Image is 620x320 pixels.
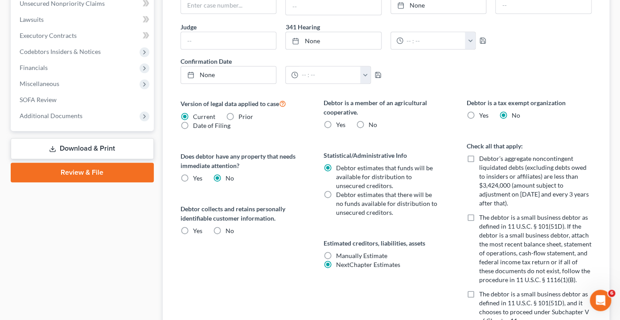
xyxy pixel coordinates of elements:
span: Financials [20,64,48,71]
span: Lawsuits [20,16,44,23]
a: Lawsuits [12,12,154,28]
div: automatically adjust based on your input, showing or hiding fields to streamline the process. dis... [14,91,139,144]
b: Important Update: Form Changes in Progress [14,34,132,50]
b: static [65,78,84,85]
span: Executory Contracts [20,32,77,39]
span: Current [193,113,215,120]
label: Debtor is a tax exempt organization [466,98,591,107]
span: Miscellaneous [20,80,59,87]
span: No [511,111,520,119]
h1: [PERSON_NAME] [43,4,101,11]
a: Download & Print [11,138,154,159]
span: Additional Documents [20,112,82,119]
label: Version of legal data applied to case [181,98,306,109]
span: 6 [608,290,615,297]
iframe: Intercom live chat [590,290,611,311]
span: The debtor is a small business debtor as defined in 11 U.S.C. § 101(51D). If the debtor is a smal... [479,213,591,283]
a: None [286,32,381,49]
div: Our team is actively working to re-integrate dynamic functionality and expects to have it restore... [14,148,139,217]
span: Yes [336,121,345,128]
span: SOFA Review [20,96,57,103]
a: SOFA Review [12,92,154,108]
label: Does debtor have any property that needs immediate attention? [181,152,306,170]
b: Static forms [14,117,135,133]
input: -- [181,32,276,49]
button: Home [156,4,172,21]
span: Prior [238,113,253,120]
a: None [181,66,276,83]
label: Debtor collects and retains personally identifiable customer information. [181,204,306,223]
span: Yes [479,111,488,119]
span: No [368,121,377,128]
div: Important Update: Form Changes in ProgressDue to a major app update, some forms have temporarily ... [7,29,146,223]
p: Active over [DATE] [43,11,97,20]
span: Codebtors Insiders & Notices [20,48,101,55]
span: NextChapter Estimates [336,261,400,268]
div: Due to a major app update, some forms have temporarily changed from to . [14,34,139,86]
span: Debtor estimates that there will be no funds available for distribution to unsecured creditors. [336,191,437,216]
span: No [226,174,234,182]
label: Confirmation Date [176,57,386,66]
span: Yes [193,174,202,182]
a: Executory Contracts [12,28,154,44]
label: Estimated creditors, liabilities, assets [323,238,448,248]
span: Manually Estimate [336,252,387,259]
button: Upload attachment [42,251,49,258]
input: -- : -- [298,66,360,83]
span: Date of Filing [193,122,230,129]
span: No [226,227,234,234]
b: Dynamic forms [14,100,67,107]
span: Debtor’s aggregate noncontingent liquidated debts (excluding debts owed to insiders or affiliates... [479,155,588,207]
img: Profile image for Kelly [25,5,40,19]
textarea: Message… [8,233,171,248]
label: 341 Hearing [281,22,491,32]
input: -- : -- [403,32,465,49]
button: Emoji picker [14,252,21,259]
button: go back [6,4,23,21]
div: Kelly says… [7,29,171,242]
span: Yes [193,227,202,234]
button: Send a message… [153,248,167,263]
label: Judge [181,22,197,32]
div: [PERSON_NAME] • [DATE] [14,225,84,230]
button: Gif picker [28,251,35,258]
label: Debtor is a member of an agricultural cooperative. [323,98,448,117]
b: dynamic [29,78,58,85]
a: Review & File [11,163,154,182]
label: Statistical/Administrative Info [323,151,448,160]
label: Check all that apply: [466,141,591,151]
span: Debtor estimates that funds will be available for distribution to unsecured creditors. [336,164,432,189]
